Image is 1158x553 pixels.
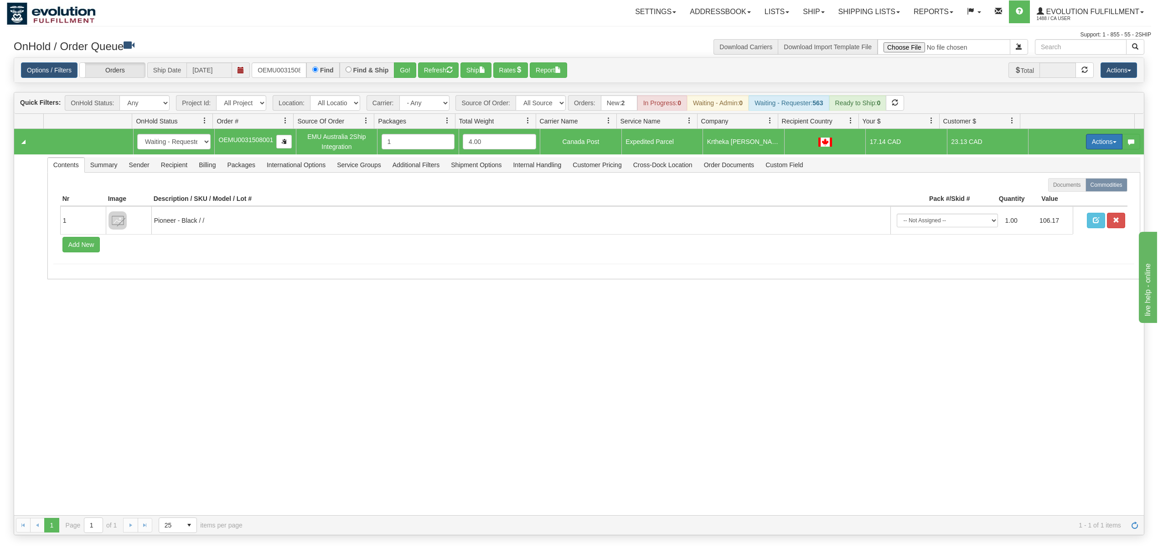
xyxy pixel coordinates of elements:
th: Pack #/Skid # [890,192,972,206]
a: Your $ filter column settings [924,113,939,128]
span: Carrier Name [540,117,578,126]
span: Source Of Order [297,117,344,126]
td: 106.17 [1036,210,1070,231]
th: Value [1027,192,1073,206]
button: Copy to clipboard [276,135,292,148]
span: Evolution Fulfillment [1044,8,1139,15]
iframe: chat widget [1137,230,1157,323]
span: OnHold Status [136,117,177,126]
td: 17.14 CAD [865,129,947,154]
div: Support: 1 - 855 - 55 - 2SHIP [7,31,1151,39]
button: Actions [1086,134,1122,149]
a: Packages filter column settings [439,113,455,128]
span: Customer Pricing [567,158,627,172]
span: OnHold Status: [65,95,119,111]
label: Commodities [1086,178,1127,192]
span: Sender [124,158,155,172]
span: Billing [193,158,221,172]
div: In Progress: [637,95,687,111]
a: Carrier Name filter column settings [601,113,616,128]
th: Description / SKU / Model / Lot # [151,192,890,206]
h3: OnHold / Order Queue [14,39,572,52]
a: Download Import Template File [784,43,872,51]
td: Pioneer - Black / / [151,206,890,234]
div: Ready to Ship: [829,95,887,111]
span: Order Documents [698,158,760,172]
td: Krtheka [PERSON_NAME] [703,129,784,154]
strong: 0 [739,99,743,107]
a: Company filter column settings [762,113,778,128]
span: Internal Handling [507,158,567,172]
label: Orders [80,63,145,78]
span: 25 [165,521,176,530]
img: logo1488.jpg [7,2,96,25]
label: Documents [1048,178,1086,192]
a: Evolution Fulfillment 1488 / CA User [1030,0,1151,23]
td: 1 [60,206,106,234]
button: Refresh [418,62,459,78]
span: 1488 / CA User [1037,14,1105,23]
a: Collapse [18,136,29,148]
span: Total Weight [459,117,494,126]
button: Add New [62,237,100,252]
a: Source Of Order filter column settings [358,113,374,128]
td: 1.00 [1002,210,1036,231]
span: Recipient [155,158,193,172]
span: Location: [273,95,310,111]
span: Packages [378,117,406,126]
button: Ship [460,62,491,78]
span: Packages [222,158,261,172]
input: Import [878,39,1010,55]
span: Recipient Country [782,117,832,126]
th: Quantity [972,192,1027,206]
button: Go! [394,62,416,78]
a: Reports [907,0,960,23]
a: Service Name filter column settings [682,113,697,128]
span: Orders: [568,95,601,111]
strong: 0 [677,99,681,107]
a: Addressbook [683,0,758,23]
td: 23.13 CAD [947,129,1029,154]
td: Expedited Parcel [621,129,703,154]
div: Waiting - Requester: [749,95,829,111]
th: Nr [60,192,106,206]
span: Service Name [620,117,661,126]
span: Service Groups [331,158,386,172]
strong: 563 [812,99,823,107]
div: Canada Post [544,137,618,147]
label: Quick Filters: [20,98,61,107]
span: Shipment Options [445,158,507,172]
a: Lists [758,0,796,23]
span: Ship Date [147,62,186,78]
div: New: [601,95,637,111]
a: Ship [796,0,831,23]
label: Find [320,67,334,73]
strong: 2 [621,99,625,107]
span: 1 - 1 of 1 items [255,522,1121,529]
span: Order # [217,117,238,126]
a: Customer $ filter column settings [1004,113,1020,128]
span: Source Of Order: [455,95,516,111]
a: Refresh [1127,518,1142,533]
a: Order # filter column settings [278,113,293,128]
a: Download Carriers [719,43,772,51]
span: Page 1 [44,518,59,533]
img: CA [818,138,832,147]
button: Rates [493,62,528,78]
span: Contents [48,158,84,172]
div: live help - online [7,5,84,16]
div: EMU Australia 2Ship Integration [300,132,373,152]
span: International Options [261,158,331,172]
span: Cross-Dock Location [628,158,698,172]
a: Recipient Country filter column settings [843,113,858,128]
button: Report [530,62,567,78]
a: Settings [628,0,683,23]
span: items per page [159,517,243,533]
input: Page 1 [84,518,103,533]
input: Order # [252,62,306,78]
span: Your $ [863,117,881,126]
a: OnHold Status filter column settings [197,113,212,128]
span: Carrier: [367,95,399,111]
label: Find & Ship [353,67,389,73]
span: Project Id: [176,95,216,111]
